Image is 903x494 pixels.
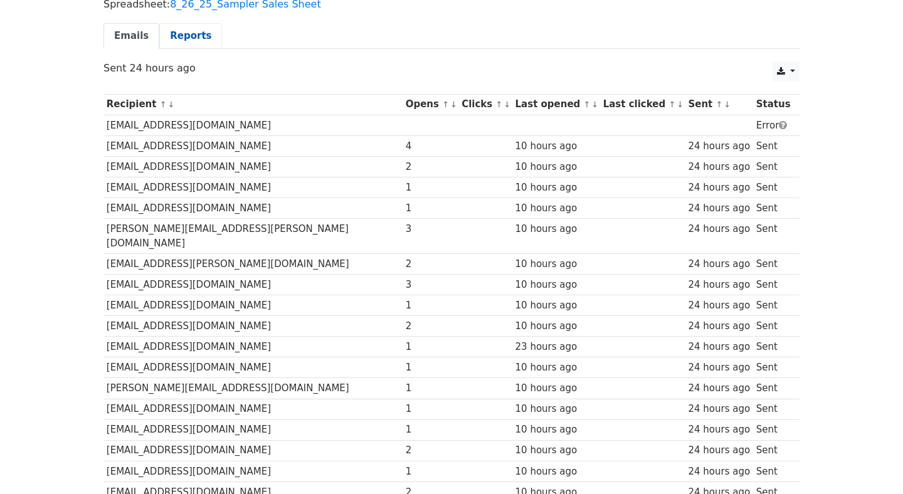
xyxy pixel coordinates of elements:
div: 1 [406,402,456,416]
a: ↑ [584,100,591,109]
div: 1 [406,381,456,396]
th: Clicks [458,94,512,115]
div: 3 [406,278,456,292]
a: ↓ [677,100,684,109]
iframe: Chat Widget [840,434,903,494]
div: 4 [406,139,456,154]
div: 10 hours ago [515,381,597,396]
div: 10 hours ago [515,402,597,416]
div: 24 hours ago [688,340,750,354]
a: ↓ [591,100,598,109]
div: 1 [406,181,456,195]
div: 24 hours ago [688,423,750,437]
div: 10 hours ago [515,139,597,154]
td: Sent [753,274,793,295]
div: 2 [406,319,456,334]
td: [EMAIL_ADDRESS][DOMAIN_NAME] [103,337,403,357]
div: 24 hours ago [688,278,750,292]
td: Sent [753,399,793,419]
td: [EMAIL_ADDRESS][DOMAIN_NAME] [103,115,403,135]
div: 24 hours ago [688,160,750,174]
div: 24 hours ago [688,181,750,195]
div: 24 hours ago [688,381,750,396]
td: Sent [753,253,793,274]
div: 10 hours ago [515,222,597,236]
div: 23 hours ago [515,340,597,354]
a: ↑ [442,100,449,109]
div: 24 hours ago [688,443,750,458]
th: Opens [403,94,459,115]
div: 10 hours ago [515,319,597,334]
a: Reports [159,23,222,49]
a: ↓ [450,100,457,109]
div: 10 hours ago [515,160,597,174]
div: 24 hours ago [688,465,750,479]
a: ↓ [167,100,174,109]
td: [EMAIL_ADDRESS][DOMAIN_NAME] [103,274,403,295]
div: 1 [406,298,456,313]
div: 2 [406,160,456,174]
td: Sent [753,419,793,440]
div: 2 [406,443,456,458]
div: 24 hours ago [688,298,750,313]
div: 1 [406,423,456,437]
td: [EMAIL_ADDRESS][DOMAIN_NAME] [103,461,403,481]
div: 1 [406,360,456,375]
td: [EMAIL_ADDRESS][DOMAIN_NAME] [103,440,403,461]
td: [PERSON_NAME][EMAIL_ADDRESS][DOMAIN_NAME] [103,378,403,399]
td: Error [753,115,793,135]
a: ↑ [160,100,167,109]
div: 10 hours ago [515,465,597,479]
td: Sent [753,198,793,219]
div: 10 hours ago [515,423,597,437]
a: ↓ [504,100,510,109]
div: 10 hours ago [515,360,597,375]
th: Sent [685,94,753,115]
td: [EMAIL_ADDRESS][DOMAIN_NAME] [103,295,403,316]
div: 1 [406,340,456,354]
td: Sent [753,357,793,378]
a: ↑ [496,100,503,109]
td: Sent [753,440,793,461]
td: [EMAIL_ADDRESS][DOMAIN_NAME] [103,198,403,219]
td: Sent [753,177,793,198]
a: ↑ [668,100,675,109]
td: Sent [753,295,793,316]
td: [EMAIL_ADDRESS][DOMAIN_NAME] [103,419,403,440]
td: Sent [753,219,793,254]
th: Last clicked [600,94,685,115]
td: Sent [753,378,793,399]
a: Emails [103,23,159,49]
div: 24 hours ago [688,360,750,375]
div: 1 [406,465,456,479]
p: Sent 24 hours ago [103,61,800,75]
td: Sent [753,156,793,177]
td: [EMAIL_ADDRESS][DOMAIN_NAME] [103,135,403,156]
td: Sent [753,135,793,156]
td: [EMAIL_ADDRESS][PERSON_NAME][DOMAIN_NAME] [103,253,403,274]
div: 24 hours ago [688,222,750,236]
div: 24 hours ago [688,319,750,334]
td: [EMAIL_ADDRESS][DOMAIN_NAME] [103,177,403,198]
td: Sent [753,461,793,481]
div: 24 hours ago [688,201,750,216]
div: 3 [406,222,456,236]
div: 10 hours ago [515,181,597,195]
td: [PERSON_NAME][EMAIL_ADDRESS][PERSON_NAME][DOMAIN_NAME] [103,219,403,254]
td: [EMAIL_ADDRESS][DOMAIN_NAME] [103,316,403,337]
div: 2 [406,257,456,271]
th: Status [753,94,793,115]
td: [EMAIL_ADDRESS][DOMAIN_NAME] [103,399,403,419]
div: 24 hours ago [688,257,750,271]
a: ↑ [716,100,723,109]
a: ↓ [724,100,731,109]
div: 10 hours ago [515,278,597,292]
div: 24 hours ago [688,139,750,154]
div: 10 hours ago [515,443,597,458]
td: [EMAIL_ADDRESS][DOMAIN_NAME] [103,357,403,378]
td: [EMAIL_ADDRESS][DOMAIN_NAME] [103,156,403,177]
div: 10 hours ago [515,298,597,313]
td: Sent [753,337,793,357]
div: 10 hours ago [515,201,597,216]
